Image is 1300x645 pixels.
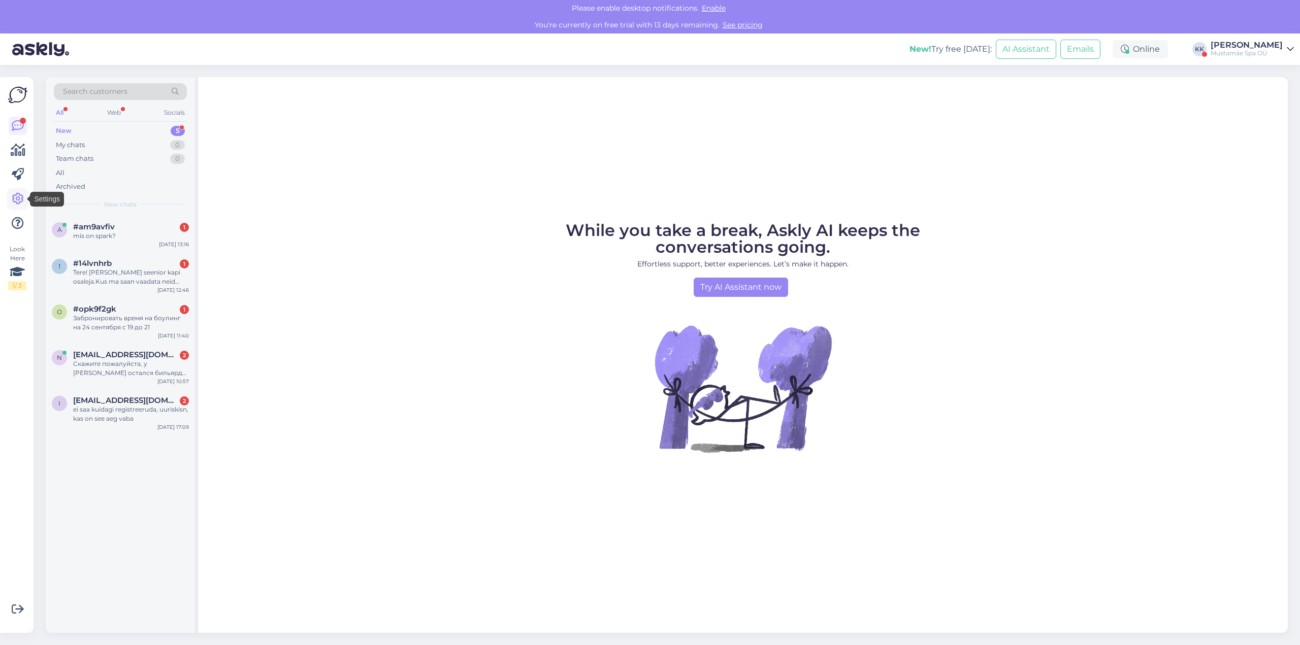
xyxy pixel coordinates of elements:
div: Tere! [PERSON_NAME] seenior kapi osaleja.Kus ma saan vaadata neid tulemusi, mis anname lipikutega [73,268,189,286]
span: While you take a break, Askly AI keeps the conversations going. [566,220,920,257]
span: Enable [699,4,729,13]
img: Askly Logo [8,85,27,105]
div: Team chats [56,154,93,164]
div: Archived [56,182,85,192]
div: 1 [180,223,189,232]
div: My chats [56,140,85,150]
div: Settings [30,192,64,207]
div: All [54,106,66,119]
div: 2 [180,351,189,360]
div: Mustamäe Spa OÜ [1211,49,1283,57]
div: Скажите пожалуйста, у [PERSON_NAME] остался бильярд после ремонта? [73,359,189,378]
span: New chats [104,200,137,209]
a: Try AI Assistant now [694,278,788,297]
p: Effortless support, better experiences. Let’s make it happen. [519,259,966,269]
div: 2 [180,396,189,405]
div: Try free [DATE]: [909,43,992,55]
div: 1 [180,259,189,268]
div: [DATE] 17:09 [157,423,189,431]
button: Emails [1060,40,1100,59]
div: Online [1113,40,1168,58]
div: [DATE] 11:40 [158,332,189,340]
span: Search customers [63,86,127,97]
span: a [57,226,62,233]
div: 5 [171,126,185,136]
div: Забронировать время на боулинг на 24 сентября с 19 до 21 [73,314,189,332]
div: [PERSON_NAME] [1211,41,1283,49]
span: ingainger@hot.ee [73,396,179,405]
span: n [57,354,62,361]
span: o [57,308,62,316]
div: [DATE] 10:57 [157,378,189,385]
a: See pricing [720,20,766,29]
span: #am9avfiv [73,222,115,231]
span: i [58,399,60,407]
span: #opk9f2gk [73,304,116,314]
div: 0 [170,140,185,150]
a: [PERSON_NAME]Mustamäe Spa OÜ [1211,41,1294,57]
img: No Chat active [652,297,834,480]
b: New! [909,44,931,54]
div: mis on spark? [73,231,189,241]
button: AI Assistant [996,40,1056,59]
span: 1 [58,262,60,270]
span: #14lvnhrb [73,259,112,268]
div: [DATE] 12:46 [157,286,189,294]
div: 1 [180,305,189,314]
div: All [56,168,64,178]
div: New [56,126,72,136]
div: 1 / 3 [8,281,26,290]
div: Web [105,106,123,119]
div: Socials [162,106,187,119]
div: ei saa kuidagi registreeruda, uuriskisn, kas on see aeg vaba [73,405,189,423]
div: Look Here [8,245,26,290]
div: 0 [170,154,185,164]
span: nataljafl@gmail.com [73,350,179,359]
div: [DATE] 13:16 [159,241,189,248]
div: KK [1192,42,1207,56]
